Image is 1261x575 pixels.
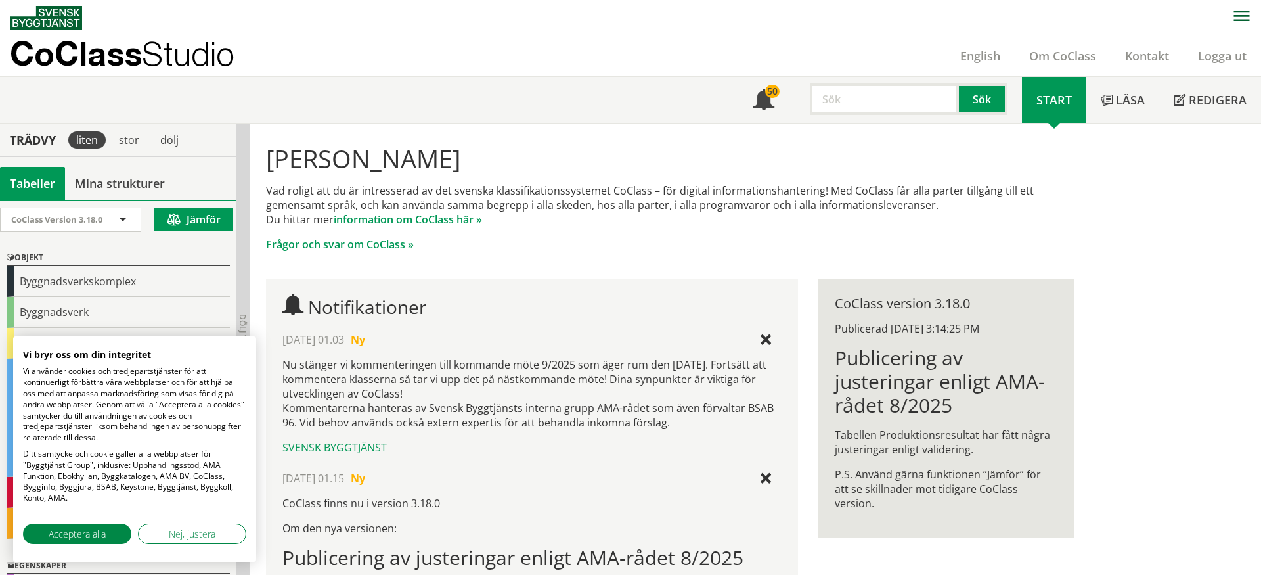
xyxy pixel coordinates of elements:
[10,35,263,76] a: CoClassStudio
[1159,77,1261,123] a: Redigera
[23,366,246,444] p: Vi använder cookies och tredjepartstjänster för att kontinuerligt förbättra våra webbplatser och ...
[7,446,230,477] div: Komponenter
[23,349,246,361] h2: Vi bryr oss om din integritet
[334,212,482,227] a: information om CoClass här »
[49,527,106,541] span: Acceptera alla
[282,496,781,511] p: CoClass finns nu i version 3.18.0
[1015,48,1111,64] a: Om CoClass
[169,527,215,541] span: Nej, justera
[11,214,102,225] span: CoClass Version 3.18.0
[7,384,230,415] div: Funktionella system
[138,524,246,544] button: Justera cookie preferenser
[142,34,234,73] span: Studio
[7,508,230,539] div: Material och resurser
[282,521,781,536] p: Om den nya versionen:
[7,559,230,574] div: Egenskaper
[835,428,1056,457] p: Tabellen Produktionsresultat har fått några justeringar enligt validering.
[266,144,1073,173] h1: [PERSON_NAME]
[3,133,63,147] div: Trädvy
[739,77,789,123] a: 50
[7,266,230,297] div: Byggnadsverkskomplex
[351,471,365,486] span: Ny
[835,346,1056,417] h1: Publicering av justeringar enligt AMA-rådet 8/2025
[282,546,781,570] h1: Publicering av justeringar enligt AMA-rådet 8/2025
[308,294,426,319] span: Notifikationer
[946,48,1015,64] a: English
[68,131,106,149] div: liten
[351,333,365,347] span: Ny
[7,477,230,508] div: Produktionsresultat
[152,131,187,149] div: dölj
[111,131,147,149] div: stor
[282,440,781,455] div: Svensk Byggtjänst
[282,357,781,430] p: Nu stänger vi kommenteringen till kommande möte 9/2025 som äger rum den [DATE]. Fortsätt att komm...
[7,415,230,446] div: Konstruktiva system
[765,85,780,98] div: 50
[282,333,344,347] span: [DATE] 01.03
[959,83,1007,115] button: Sök
[266,237,414,252] a: Frågor och svar om CoClass »
[1116,92,1145,108] span: Läsa
[154,208,233,231] button: Jämför
[1036,92,1072,108] span: Start
[23,524,131,544] button: Acceptera alla cookies
[7,359,230,384] div: Byggdelar
[266,183,1073,227] p: Vad roligt att du är intresserad av det svenska klassifikationssystemet CoClass – för digital inf...
[10,46,234,61] p: CoClass
[1184,48,1261,64] a: Logga ut
[1022,77,1086,123] a: Start
[23,449,246,504] p: Ditt samtycke och cookie gäller alla webbplatser för "Byggtjänst Group", inklusive: Upphandlingss...
[810,83,959,115] input: Sök
[7,250,230,266] div: Objekt
[835,296,1056,311] div: CoClass version 3.18.0
[835,467,1056,511] p: P.S. Använd gärna funktionen ”Jämför” för att se skillnader mot tidigare CoClass version.
[1189,92,1247,108] span: Redigera
[282,471,344,486] span: [DATE] 01.15
[1086,77,1159,123] a: Läsa
[10,6,82,30] img: Svensk Byggtjänst
[753,91,774,112] span: Notifikationer
[7,297,230,328] div: Byggnadsverk
[835,321,1056,336] div: Publicerad [DATE] 3:14:25 PM
[7,328,230,359] div: Utrymmen
[237,314,248,365] span: Dölj trädvy
[65,167,175,200] a: Mina strukturer
[1111,48,1184,64] a: Kontakt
